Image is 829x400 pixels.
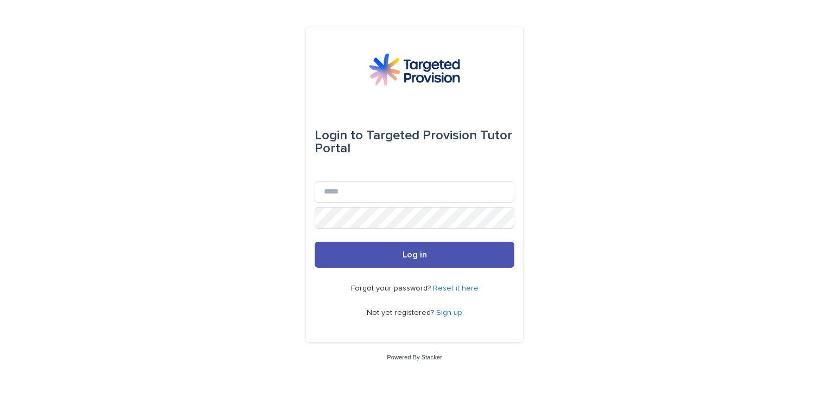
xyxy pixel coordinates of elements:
[403,250,427,259] span: Log in
[315,242,514,268] button: Log in
[315,129,363,142] span: Login to
[436,309,462,317] a: Sign up
[315,120,514,164] div: Targeted Provision Tutor Portal
[433,285,479,292] a: Reset it here
[367,309,436,317] span: Not yet registered?
[351,285,433,292] span: Forgot your password?
[369,53,460,86] img: M5nRWzHhSzIhMunXDL62
[387,354,442,360] a: Powered By Stacker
